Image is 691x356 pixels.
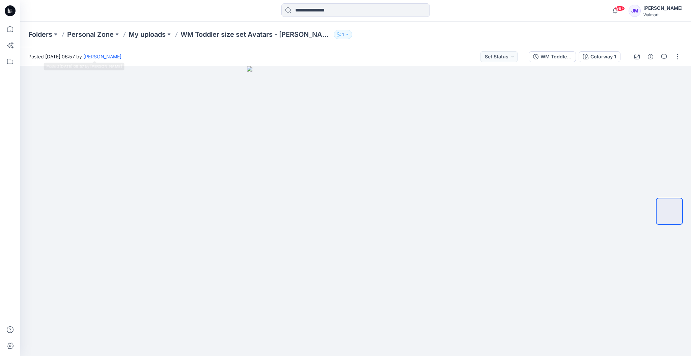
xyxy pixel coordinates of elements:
[590,53,616,60] div: Colorway 1
[28,53,121,60] span: Posted [DATE] 06:57 by
[529,51,576,62] button: WM Toddler size set Avatars - [PERSON_NAME] leg with Diaper 18M - 5T
[541,53,572,60] div: WM Toddler size set Avatars - streight leg with Diaper 18M - 5T
[129,30,166,39] a: My uploads
[579,51,620,62] button: Colorway 1
[28,30,52,39] a: Folders
[342,31,344,38] p: 1
[334,30,352,39] button: 1
[615,6,625,11] span: 99+
[181,30,331,39] p: WM Toddler size set Avatars - [PERSON_NAME] leg with Diaper 18M - 5T
[645,51,656,62] button: Details
[67,30,114,39] a: Personal Zone
[247,66,464,356] img: eyJhbGciOiJIUzI1NiIsImtpZCI6IjAiLCJzbHQiOiJzZXMiLCJ0eXAiOiJKV1QifQ.eyJkYXRhIjp7InR5cGUiOiJzdG9yYW...
[643,4,683,12] div: [PERSON_NAME]
[83,54,121,59] a: [PERSON_NAME]
[629,5,641,17] div: JM
[643,12,683,17] div: Walmart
